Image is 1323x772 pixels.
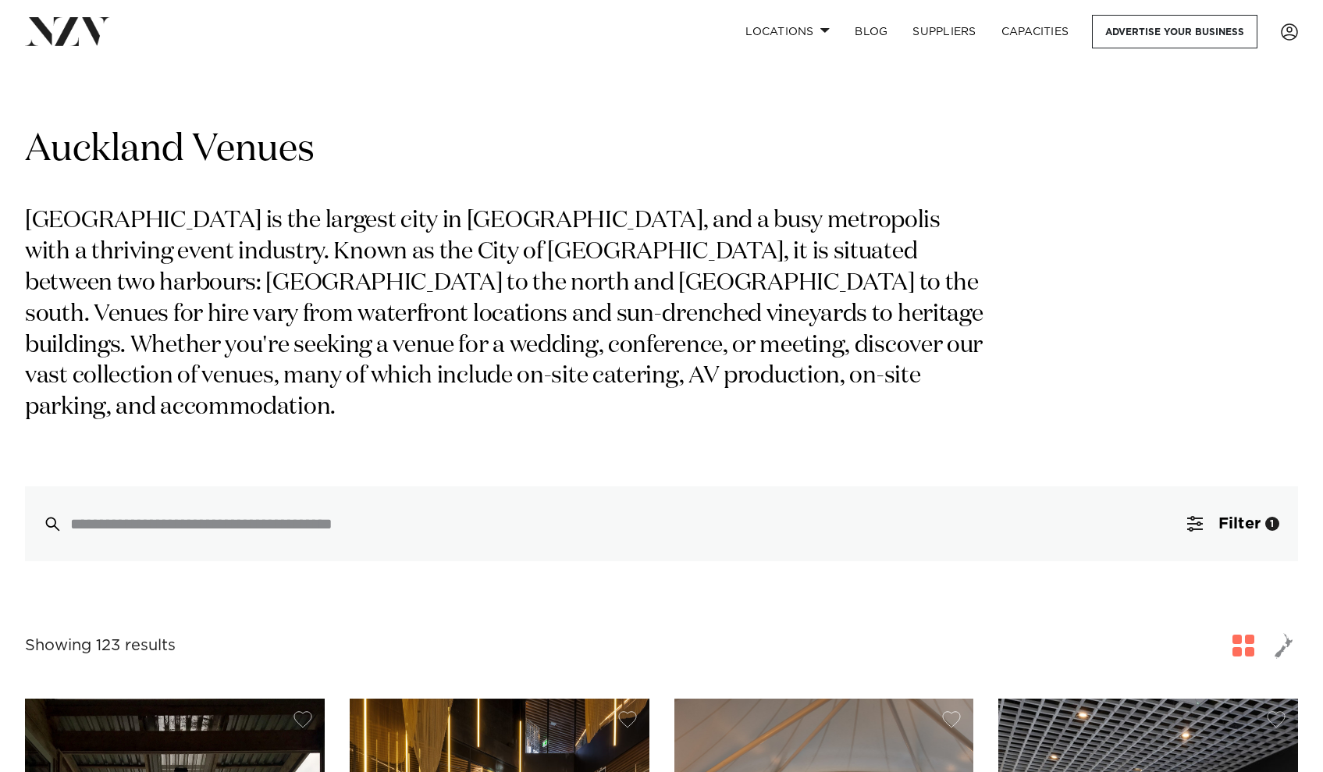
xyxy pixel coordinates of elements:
[25,126,1298,175] h1: Auckland Venues
[1265,517,1279,531] div: 1
[1092,15,1257,48] a: Advertise your business
[900,15,988,48] a: SUPPLIERS
[989,15,1082,48] a: Capacities
[1218,516,1261,532] span: Filter
[25,17,110,45] img: nzv-logo.png
[733,15,842,48] a: Locations
[25,206,990,424] p: [GEOGRAPHIC_DATA] is the largest city in [GEOGRAPHIC_DATA], and a busy metropolis with a thriving...
[25,634,176,658] div: Showing 123 results
[1168,486,1298,561] button: Filter1
[842,15,900,48] a: BLOG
